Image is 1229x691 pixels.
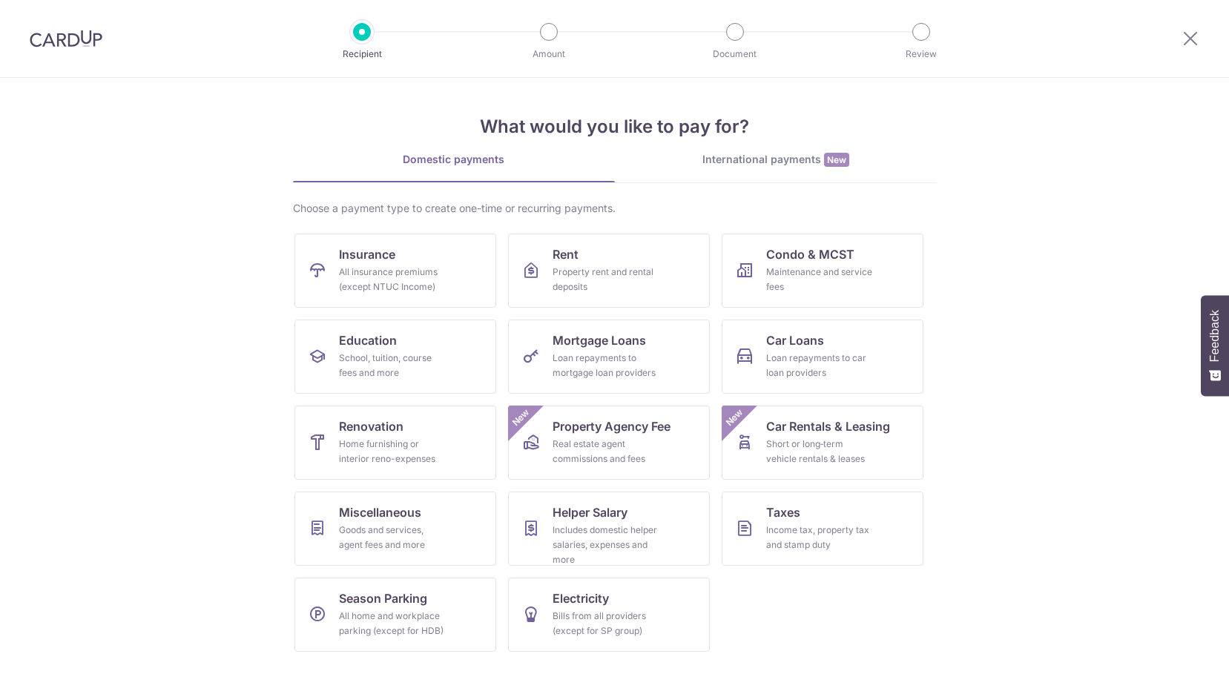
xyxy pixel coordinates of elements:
[508,320,710,394] a: Mortgage LoansLoan repayments to mortgage loan providers
[339,589,427,607] span: Season Parking
[294,406,496,480] a: RenovationHome furnishing or interior reno-expenses
[680,47,790,62] p: Document
[508,234,710,308] a: RentProperty rent and rental deposits
[766,523,873,552] div: Income tax, property tax and stamp duty
[508,578,710,652] a: ElectricityBills from all providers (except for SP group)
[553,265,659,294] div: Property rent and rental deposits
[722,234,923,308] a: Condo & MCSTMaintenance and service fees
[307,47,417,62] p: Recipient
[294,578,496,652] a: Season ParkingAll home and workplace parking (except for HDB)
[722,406,923,480] a: Car Rentals & LeasingShort or long‑term vehicle rentals & leasesNew
[339,609,446,638] div: All home and workplace parking (except for HDB)
[553,503,627,521] span: Helper Salary
[766,265,873,294] div: Maintenance and service fees
[293,201,937,216] div: Choose a payment type to create one-time or recurring payments.
[294,320,496,394] a: EducationSchool, tuition, course fees and more
[339,351,446,380] div: School, tuition, course fees and more
[339,503,421,521] span: Miscellaneous
[766,437,873,466] div: Short or long‑term vehicle rentals & leases
[553,331,646,349] span: Mortgage Loans
[30,30,102,47] img: CardUp
[722,320,923,394] a: Car LoansLoan repayments to car loan providers
[494,47,604,62] p: Amount
[339,417,403,435] span: Renovation
[339,265,446,294] div: All insurance premiums (except NTUC Income)
[824,153,849,167] span: New
[615,152,937,168] div: International payments
[866,47,976,62] p: Review
[553,245,579,263] span: Rent
[766,351,873,380] div: Loan repayments to car loan providers
[553,437,659,466] div: Real estate agent commissions and fees
[766,417,890,435] span: Car Rentals & Leasing
[339,331,397,349] span: Education
[766,331,824,349] span: Car Loans
[508,406,533,430] span: New
[553,417,670,435] span: Property Agency Fee
[508,492,710,566] a: Helper SalaryIncludes domestic helper salaries, expenses and more
[508,406,710,480] a: Property Agency FeeReal estate agent commissions and feesNew
[294,492,496,566] a: MiscellaneousGoods and services, agent fees and more
[766,503,800,521] span: Taxes
[553,523,659,567] div: Includes domestic helper salaries, expenses and more
[339,245,395,263] span: Insurance
[1201,295,1229,396] button: Feedback - Show survey
[293,152,615,167] div: Domestic payments
[722,406,746,430] span: New
[294,234,496,308] a: InsuranceAll insurance premiums (except NTUC Income)
[722,492,923,566] a: TaxesIncome tax, property tax and stamp duty
[766,245,854,263] span: Condo & MCST
[553,351,659,380] div: Loan repayments to mortgage loan providers
[553,589,609,607] span: Electricity
[293,113,937,140] h4: What would you like to pay for?
[339,523,446,552] div: Goods and services, agent fees and more
[339,437,446,466] div: Home furnishing or interior reno-expenses
[553,609,659,638] div: Bills from all providers (except for SP group)
[1208,310,1222,362] span: Feedback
